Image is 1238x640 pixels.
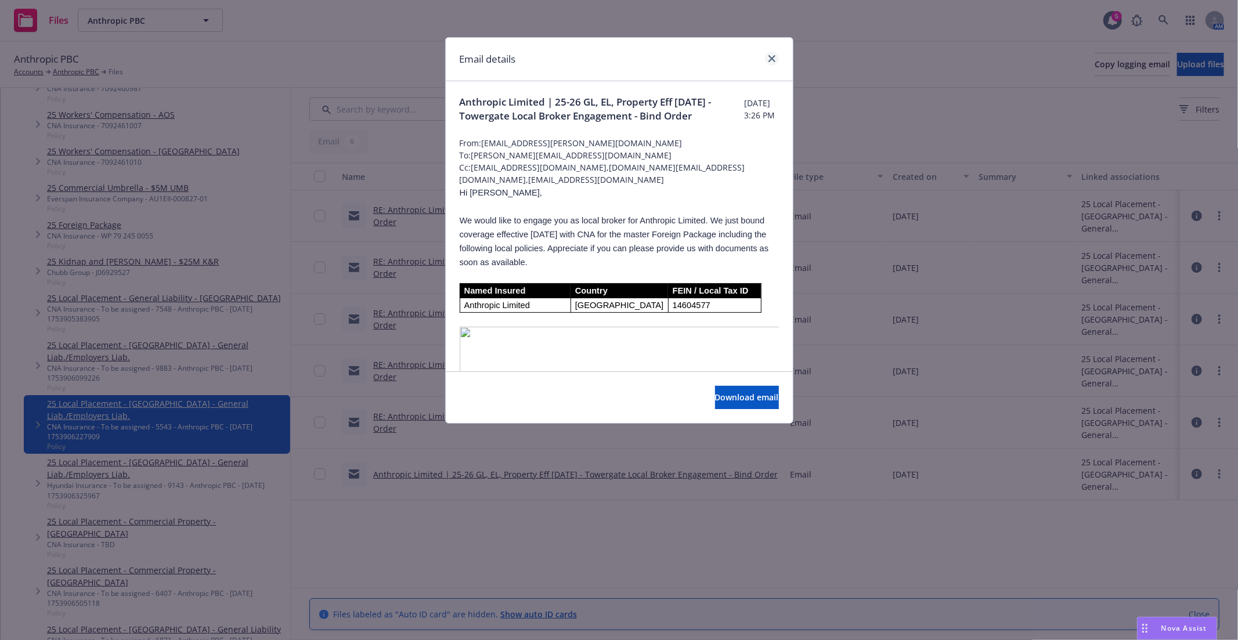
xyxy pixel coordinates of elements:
[715,386,779,409] button: Download email
[1161,623,1207,633] span: Nova Assist
[460,95,744,123] span: Anthropic Limited | 25-26 GL, EL, Property Eff [DATE] - Towergate Local Broker Engagement - Bind ...
[460,161,779,186] span: Cc: [EMAIL_ADDRESS][DOMAIN_NAME],[DOMAIN_NAME][EMAIL_ADDRESS][DOMAIN_NAME],[EMAIL_ADDRESS][DOMAIN...
[673,286,749,295] span: FEIN / Local Tax ID
[464,301,530,310] span: Anthropic Limited
[744,97,779,121] span: [DATE] 3:26 PM
[460,137,779,149] span: From: [EMAIL_ADDRESS][PERSON_NAME][DOMAIN_NAME]
[1137,617,1217,640] button: Nova Assist
[673,301,710,310] span: 14604577
[460,216,769,267] span: We would like to engage you as local broker for Anthropic Limited. We just bound coverage effecti...
[715,392,779,403] span: Download email
[765,52,779,66] a: close
[1138,617,1152,639] div: Drag to move
[460,52,516,67] h1: Email details
[464,286,526,295] span: Named Insured
[460,188,543,197] span: Hi [PERSON_NAME],
[460,327,779,591] img: image001.png@01DC0165.060619A0
[460,149,779,161] span: To: [PERSON_NAME][EMAIL_ADDRESS][DOMAIN_NAME]
[575,286,608,295] span: Country
[575,301,664,310] span: [GEOGRAPHIC_DATA]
